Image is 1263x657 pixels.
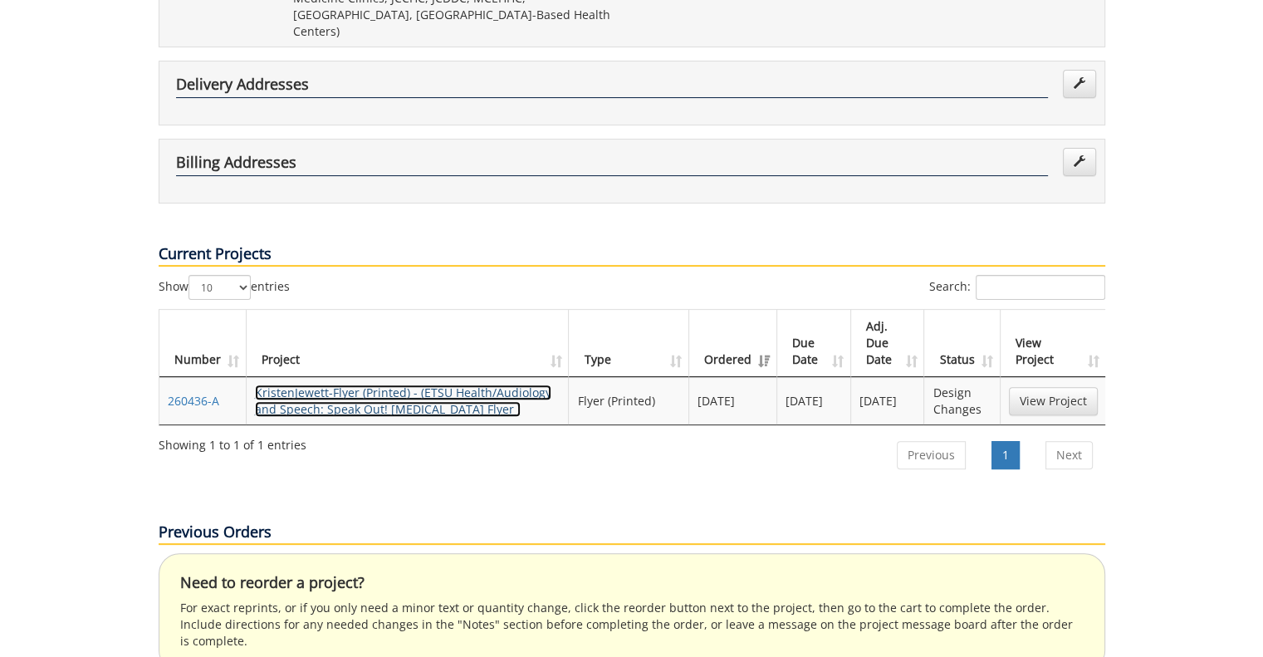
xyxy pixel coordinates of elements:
[777,377,851,424] td: [DATE]
[924,310,1000,377] th: Status: activate to sort column ascending
[1009,387,1098,415] a: View Project
[159,310,247,377] th: Number: activate to sort column ascending
[1045,441,1093,469] a: Next
[1001,310,1106,377] th: View Project: activate to sort column ascending
[180,600,1084,650] p: For exact reprints, or if you only need a minor text or quantity change, click the reorder button...
[1063,148,1096,176] a: Edit Addresses
[159,275,290,300] label: Show entries
[689,377,777,424] td: [DATE]
[159,522,1105,545] p: Previous Orders
[851,377,925,424] td: [DATE]
[777,310,851,377] th: Due Date: activate to sort column ascending
[976,275,1105,300] input: Search:
[924,377,1000,424] td: Design Changes
[255,385,551,417] a: KristenJewett-Flyer (Printed) - (ETSU Health/Audiology and Speech: Speak Out! [MEDICAL_DATA] Flyer )
[689,310,777,377] th: Ordered: activate to sort column ascending
[247,310,570,377] th: Project: activate to sort column ascending
[180,575,1084,591] h4: Need to reorder a project?
[176,154,1048,176] h4: Billing Addresses
[991,441,1020,469] a: 1
[897,441,966,469] a: Previous
[569,377,689,424] td: Flyer (Printed)
[159,430,306,454] div: Showing 1 to 1 of 1 entries
[929,275,1105,300] label: Search:
[188,275,251,300] select: Showentries
[851,310,925,377] th: Adj. Due Date: activate to sort column ascending
[159,243,1105,267] p: Current Projects
[1063,70,1096,98] a: Edit Addresses
[168,393,219,409] a: 260436-A
[569,310,689,377] th: Type: activate to sort column ascending
[176,76,1048,98] h4: Delivery Addresses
